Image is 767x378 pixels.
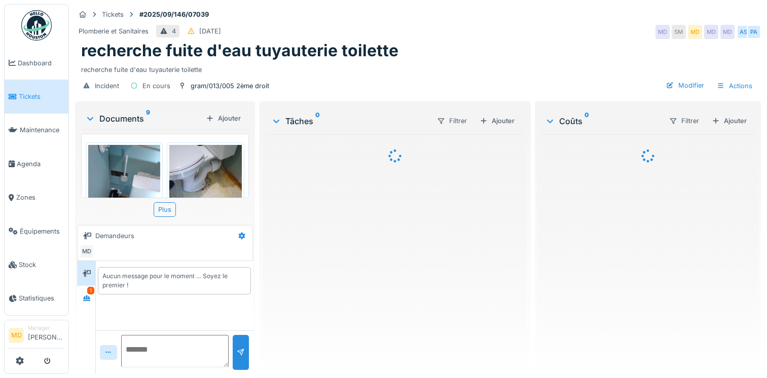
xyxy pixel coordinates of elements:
[17,159,64,169] span: Agenda
[19,293,64,303] span: Statistiques
[102,10,124,19] div: Tickets
[665,114,704,128] div: Filtrer
[18,58,64,68] span: Dashboard
[655,25,670,39] div: MD
[19,260,64,270] span: Stock
[5,80,68,113] a: Tickets
[95,81,119,91] div: Incident
[476,114,519,128] div: Ajouter
[315,115,320,127] sup: 0
[146,112,150,125] sup: 9
[720,25,735,39] div: MD
[81,41,398,60] h1: recherche fuite d'eau tuyauterie toilette
[28,324,64,332] div: Manager
[21,10,52,41] img: Badge_color-CXgf-gQk.svg
[199,26,221,36] div: [DATE]
[5,147,68,180] a: Agenda
[5,214,68,248] a: Équipements
[142,81,170,91] div: En cours
[688,25,702,39] div: MD
[19,92,64,101] span: Tickets
[432,114,471,128] div: Filtrer
[9,328,24,343] li: MD
[88,145,160,241] img: k1k53awc48dtvl7clq8m8eeptnfi
[28,324,64,346] li: [PERSON_NAME]
[672,25,686,39] div: SM
[16,193,64,202] span: Zones
[79,26,149,36] div: Plomberie et Sanitaires
[20,226,64,236] span: Équipements
[5,181,68,214] a: Zones
[271,115,428,127] div: Tâches
[5,248,68,281] a: Stock
[154,202,176,217] div: Plus
[737,25,751,39] div: AS
[5,46,68,80] a: Dashboard
[191,81,269,91] div: gram/013/005 2ème droit
[20,125,64,135] span: Maintenance
[87,287,94,294] div: 1
[172,26,176,36] div: 4
[708,114,751,128] div: Ajouter
[81,61,755,74] div: recherche fuite d'eau tuyauterie toilette
[102,272,246,290] div: Aucun message pour le moment … Soyez le premier !
[5,282,68,315] a: Statistiques
[95,231,134,241] div: Demandeurs
[80,244,94,258] div: MD
[585,115,589,127] sup: 0
[202,111,245,125] div: Ajouter
[169,145,241,241] img: ppye4tawrpwftuv3359kp68zpj66
[5,114,68,147] a: Maintenance
[712,79,757,93] div: Actions
[85,112,202,125] div: Documents
[9,324,64,349] a: MD Manager[PERSON_NAME]
[662,79,708,92] div: Modifier
[747,25,761,39] div: PA
[135,10,213,19] strong: #2025/09/146/07039
[704,25,718,39] div: MD
[545,115,661,127] div: Coûts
